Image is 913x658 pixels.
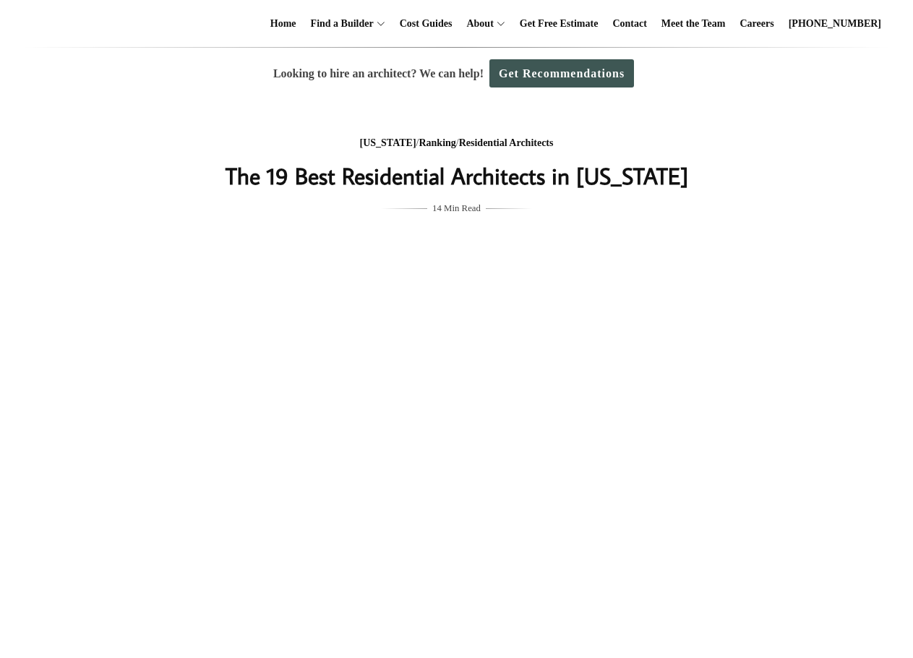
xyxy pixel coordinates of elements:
[514,1,604,47] a: Get Free Estimate
[168,134,745,153] div: / /
[360,137,416,148] a: [US_STATE]
[419,137,455,148] a: Ranking
[783,1,887,47] a: [PHONE_NUMBER]
[305,1,374,47] a: Find a Builder
[606,1,652,47] a: Contact
[459,137,554,148] a: Residential Architects
[432,200,481,216] span: 14 Min Read
[656,1,732,47] a: Meet the Team
[460,1,493,47] a: About
[168,158,745,193] h1: The 19 Best Residential Architects in [US_STATE]
[489,59,634,87] a: Get Recommendations
[394,1,458,47] a: Cost Guides
[265,1,302,47] a: Home
[734,1,780,47] a: Careers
